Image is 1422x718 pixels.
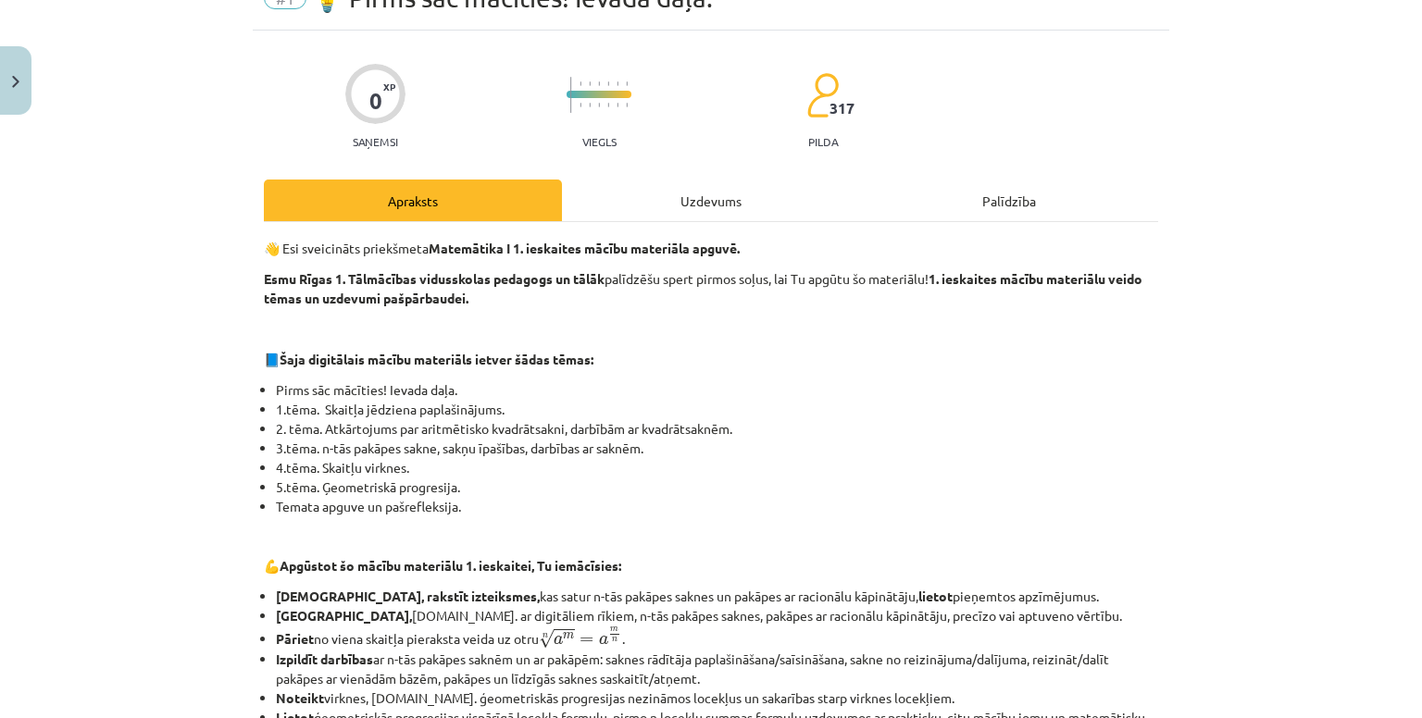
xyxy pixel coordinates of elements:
img: icon-short-line-57e1e144782c952c97e751825c79c345078a6d821885a25fce030b3d8c18986b.svg [607,103,609,107]
p: Viegls [582,135,617,148]
li: 1.tēma. Skaitļa jēdziena paplašinājums. [276,400,1158,419]
li: 2. tēma. Atkārtojums par aritmētisko kvadrātsakni, darbībām ar kvadrātsaknēm. [276,419,1158,439]
p: 👋 Esi sveicināts priekšmeta [264,239,1158,258]
img: icon-short-line-57e1e144782c952c97e751825c79c345078a6d821885a25fce030b3d8c18986b.svg [580,103,581,107]
b: Izpildīt darbības [276,650,373,667]
li: 4.tēma. Skaitļu virknes. [276,458,1158,477]
img: icon-short-line-57e1e144782c952c97e751825c79c345078a6d821885a25fce030b3d8c18986b.svg [589,103,591,107]
b: lietot [918,588,953,604]
p: 📘 [264,350,1158,369]
img: icon-long-line-d9ea69661e0d244f92f715978eff75569469978d946b2353a9bb055b3ed8787d.svg [570,77,572,113]
b: Noteikt [276,689,324,706]
img: icon-short-line-57e1e144782c952c97e751825c79c345078a6d821885a25fce030b3d8c18986b.svg [580,81,581,86]
img: icon-short-line-57e1e144782c952c97e751825c79c345078a6d821885a25fce030b3d8c18986b.svg [598,81,600,86]
div: 0 [369,88,382,114]
span: 317 [829,100,854,117]
li: Pirms sāc mācīties! Ievada daļa. [276,380,1158,400]
img: icon-short-line-57e1e144782c952c97e751825c79c345078a6d821885a25fce030b3d8c18986b.svg [589,81,591,86]
img: icon-short-line-57e1e144782c952c97e751825c79c345078a6d821885a25fce030b3d8c18986b.svg [626,81,628,86]
li: Temata apguve un pašrefleksija. [276,497,1158,516]
li: kas satur n-tās pakāpes saknes un pakāpes ar racionālu kāpinātāju, pieņemtos apzīmējumus. [276,587,1158,606]
p: palīdzēšu spert pirmos soļus, lai Tu apgūtu šo materiālu! [264,269,1158,308]
b: [DEMOGRAPHIC_DATA], rakstīt izteiksmes, [276,588,540,604]
li: 5.tēma. Ģeometriskā progresija. [276,477,1158,497]
b: Esmu Rīgas 1. Tālmācības vidusskolas pedagogs un tālāk [264,270,605,287]
strong: Šaja digitālais mācību materiāls ietver šādas tēmas: [280,351,593,367]
img: icon-short-line-57e1e144782c952c97e751825c79c345078a6d821885a25fce030b3d8c18986b.svg [626,103,628,107]
img: icon-short-line-57e1e144782c952c97e751825c79c345078a6d821885a25fce030b3d8c18986b.svg [607,81,609,86]
span: a [554,636,563,645]
div: Apraksts [264,179,562,221]
li: 3.tēma. n-tās pakāpes sakne, sakņu īpašības, darbības ar saknēm. [276,439,1158,458]
p: pilda [808,135,838,148]
li: virknes, [DOMAIN_NAME]. ģeometriskās progresijas nezināmos locekļus un sakarības starp virknes lo... [276,688,1158,708]
b: Apgūstot šo mācību materiālu 1. ieskaitei, Tu iemācīsies: [280,557,621,574]
img: students-c634bb4e5e11cddfef0936a35e636f08e4e9abd3cc4e673bd6f9a4125e45ecb1.svg [806,72,839,118]
p: 💪 [264,556,1158,576]
span: a [599,636,608,645]
span: n [612,638,617,642]
b: Matemātika I 1. ieskaites mācību materiāla apguvē. [429,240,740,256]
img: icon-short-line-57e1e144782c952c97e751825c79c345078a6d821885a25fce030b3d8c18986b.svg [617,81,618,86]
span: XP [383,81,395,92]
span: m [610,627,618,632]
div: Palīdzība [860,179,1158,221]
div: Uzdevums [562,179,860,221]
span: m [563,633,574,639]
b: Pāriet [276,630,314,647]
li: ar n-tās pakāpes saknēm un ar pakāpēm: saknes rādītāja paplašināšana/saīsināšana, sakne no reizin... [276,650,1158,688]
li: [DOMAIN_NAME]. ar digitāliem rīkiem, n-tās pakāpes saknes, pakāpes ar racionālu kāpinātāju, precī... [276,606,1158,625]
span: √ [539,629,554,649]
img: icon-short-line-57e1e144782c952c97e751825c79c345078a6d821885a25fce030b3d8c18986b.svg [617,103,618,107]
b: [GEOGRAPHIC_DATA], [276,607,412,624]
span: = [580,637,593,644]
li: no viena skaitļa pieraksta veida uz otru . [276,625,1158,650]
img: icon-short-line-57e1e144782c952c97e751825c79c345078a6d821885a25fce030b3d8c18986b.svg [598,103,600,107]
img: icon-close-lesson-0947bae3869378f0d4975bcd49f059093ad1ed9edebbc8119c70593378902aed.svg [12,76,19,88]
p: Saņemsi [345,135,405,148]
